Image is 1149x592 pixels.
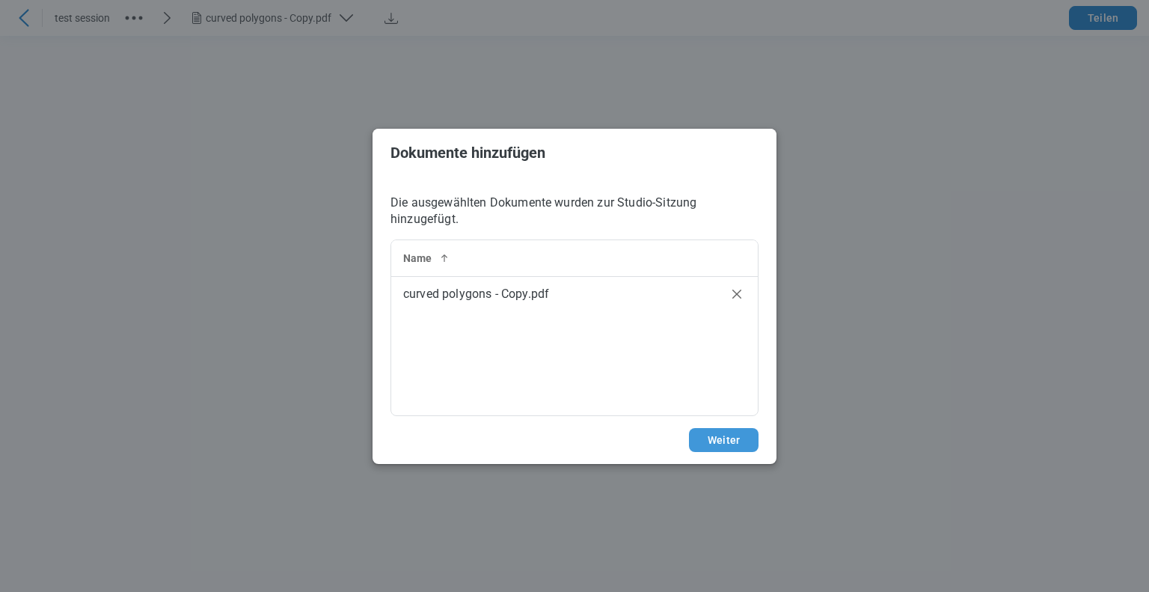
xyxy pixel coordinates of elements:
[373,177,776,416] div: Die ausgewählten Dokumente wurden zur Studio-Sitzung hinzugefügt.
[728,285,746,303] button: Entfernen
[689,428,759,452] button: Weiter
[390,144,759,161] h2: Dokumente hinzufügen
[391,240,758,312] table: bb-data-table
[403,251,704,266] div: Name
[403,285,704,303] div: curved polygons - Copy.pdf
